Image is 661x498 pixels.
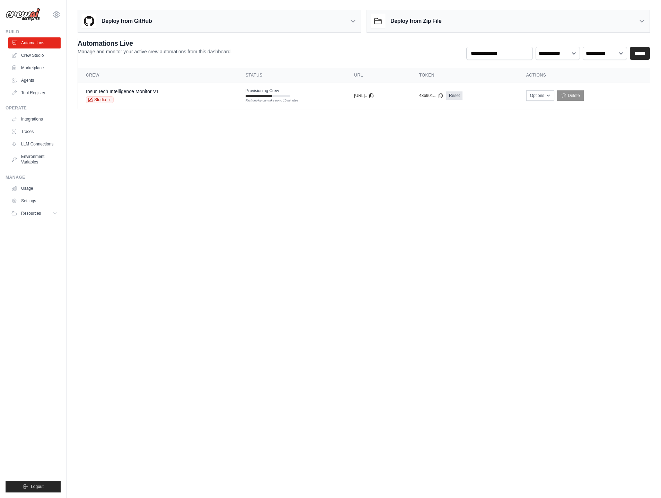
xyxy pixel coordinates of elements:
a: Delete [557,90,584,101]
h3: Deploy from Zip File [390,17,441,25]
a: Automations [8,37,61,48]
button: 43b901... [419,93,443,98]
span: Logout [31,484,44,489]
a: Insur Tech Intelligence Monitor V1 [86,89,159,94]
span: Resources [21,211,41,216]
a: Usage [8,183,61,194]
h2: Automations Live [78,38,232,48]
a: Environment Variables [8,151,61,168]
a: Integrations [8,114,61,125]
img: GitHub Logo [82,14,96,28]
button: Resources [8,208,61,219]
th: Status [237,68,346,82]
th: Actions [518,68,650,82]
div: Operate [6,105,61,111]
img: Logo [6,8,40,21]
a: Tool Registry [8,87,61,98]
div: Manage [6,175,61,180]
th: URL [346,68,411,82]
a: Settings [8,195,61,206]
th: Crew [78,68,237,82]
a: Agents [8,75,61,86]
a: Reset [446,91,462,100]
button: Logout [6,481,61,492]
h3: Deploy from GitHub [102,17,152,25]
iframe: Chat Widget [626,465,661,498]
div: Build [6,29,61,35]
div: Chat-Widget [626,465,661,498]
a: Traces [8,126,61,137]
a: LLM Connections [8,139,61,150]
span: Provisioning Crew [246,88,279,94]
button: Options [526,90,554,101]
div: First deploy can take up to 10 minutes [246,98,290,103]
a: Crew Studio [8,50,61,61]
a: Studio [86,96,114,103]
a: Marketplace [8,62,61,73]
p: Manage and monitor your active crew automations from this dashboard. [78,48,232,55]
th: Token [411,68,518,82]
